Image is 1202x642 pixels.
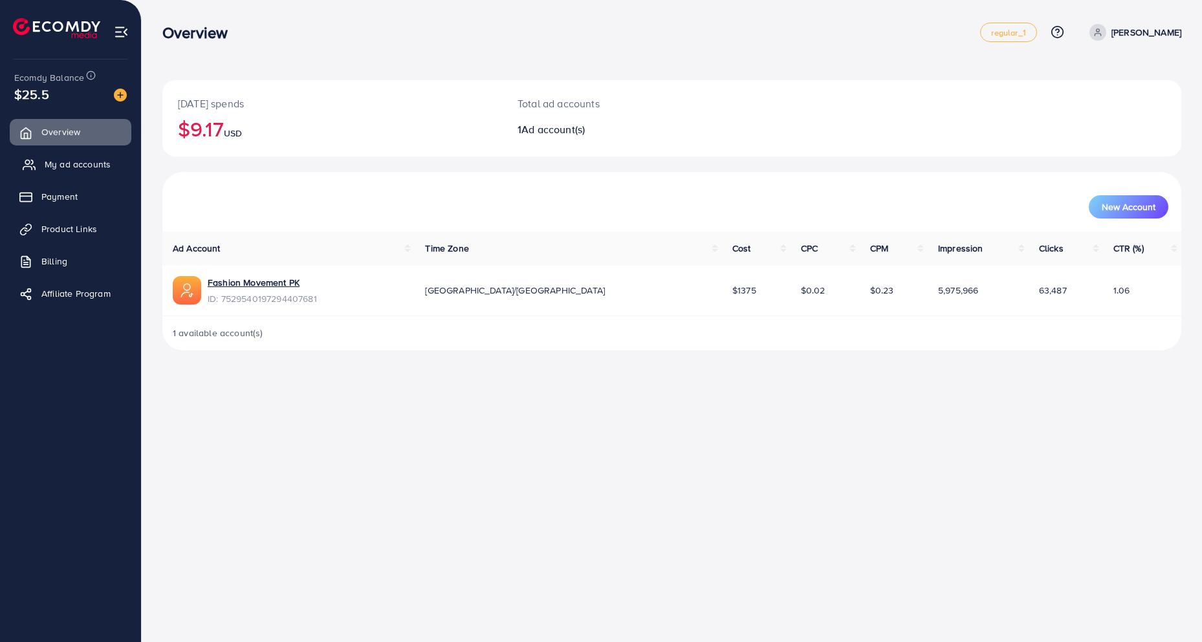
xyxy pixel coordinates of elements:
h2: $9.17 [178,116,486,141]
span: 63,487 [1039,284,1067,297]
iframe: Chat [1147,584,1192,632]
span: Overview [41,125,80,138]
img: menu [114,25,129,39]
h2: 1 [518,123,741,136]
span: Affiliate Program [41,287,111,300]
span: Cost [732,242,751,255]
span: Payment [41,190,78,203]
a: Fashion Movement PK [208,276,317,289]
img: logo [13,18,100,38]
span: Clicks [1039,242,1064,255]
a: Overview [10,119,131,145]
p: [PERSON_NAME] [1111,25,1181,40]
a: [PERSON_NAME] [1084,24,1181,41]
span: Ad account(s) [521,122,585,136]
span: Impression [938,242,983,255]
span: $0.02 [801,284,825,297]
img: ic-ads-acc.e4c84228.svg [173,276,201,305]
span: CPM [870,242,888,255]
span: $25.5 [14,85,49,103]
span: 1.06 [1113,284,1130,297]
span: Product Links [41,222,97,235]
a: Product Links [10,216,131,242]
span: Time Zone [425,242,468,255]
span: [GEOGRAPHIC_DATA]/[GEOGRAPHIC_DATA] [425,284,605,297]
a: regular_1 [980,23,1036,42]
a: Billing [10,248,131,274]
span: My ad accounts [45,158,111,171]
p: [DATE] spends [178,96,486,111]
a: My ad accounts [10,151,131,177]
span: $1375 [732,284,756,297]
span: CPC [801,242,818,255]
span: CTR (%) [1113,242,1144,255]
a: Payment [10,184,131,209]
span: 1 available account(s) [173,326,263,339]
p: Total ad accounts [518,96,741,111]
span: ID: 7529540197294407681 [208,292,317,305]
span: 5,975,966 [938,284,978,297]
span: USD [224,127,242,140]
a: Affiliate Program [10,281,131,306]
span: Ad Account [173,242,221,255]
span: Ecomdy Balance [14,71,84,84]
span: $0.23 [870,284,894,297]
button: New Account [1089,195,1168,219]
span: regular_1 [991,28,1025,37]
span: Billing [41,255,67,268]
span: New Account [1102,202,1155,211]
img: image [114,89,127,102]
h3: Overview [162,23,238,42]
